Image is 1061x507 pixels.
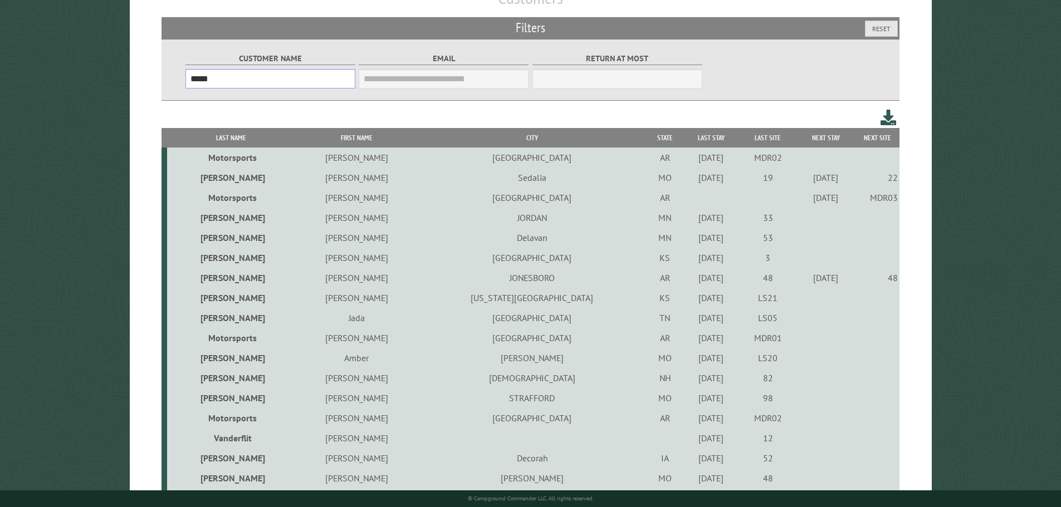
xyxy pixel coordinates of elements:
td: MDR03 [855,188,899,208]
td: [PERSON_NAME] [167,288,296,308]
td: Amber [296,348,417,368]
td: [PERSON_NAME] [296,468,417,488]
td: Vanderflit [167,428,296,448]
td: [PERSON_NAME] [296,428,417,448]
div: [DATE] [684,152,737,163]
div: [DATE] [684,292,737,303]
h2: Filters [162,17,900,38]
td: NH [647,368,683,388]
div: [DATE] [684,372,737,383]
td: [PERSON_NAME] [167,388,296,408]
td: AR [647,328,683,348]
td: Sedalia [417,168,647,188]
td: 3 [740,248,797,268]
div: [DATE] [684,232,737,243]
td: 48 [740,468,797,488]
td: Motorsports [167,188,296,208]
td: [PERSON_NAME] [167,368,296,388]
td: [PERSON_NAME] [296,168,417,188]
th: First Name [296,128,417,147]
td: Motorsports [167,147,296,168]
td: [GEOGRAPHIC_DATA] [417,147,647,168]
label: Email [359,52,529,65]
td: [GEOGRAPHIC_DATA] [417,408,647,428]
div: [DATE] [684,332,737,343]
div: [DATE] [684,412,737,424]
div: [DATE] [798,192,853,203]
td: Jada [296,308,417,328]
div: [DATE] [684,472,737,484]
td: [PERSON_NAME] [417,468,647,488]
td: 98 [740,388,797,408]
td: [PERSON_NAME] [296,328,417,348]
td: 22 [855,168,899,188]
td: 48 [855,268,899,288]
td: AR [647,408,683,428]
td: KS [647,288,683,308]
td: [GEOGRAPHIC_DATA] [417,308,647,328]
label: Return at most [532,52,702,65]
td: MDR01 [740,328,797,348]
th: Next Site [855,128,899,147]
td: [PERSON_NAME] [296,147,417,168]
div: [DATE] [684,172,737,183]
td: Decorah [417,448,647,468]
td: AR [647,268,683,288]
td: JONESBORO [417,268,647,288]
td: [PERSON_NAME] [167,348,296,368]
div: [DATE] [684,452,737,464]
td: LS20 [740,348,797,368]
div: [DATE] [684,352,737,363]
td: [PERSON_NAME] [296,228,417,248]
td: AR [647,188,683,208]
td: [PERSON_NAME] [417,348,647,368]
td: 33 [740,208,797,228]
td: 48 [740,268,797,288]
div: [DATE] [684,252,737,263]
th: Last Site [740,128,797,147]
td: [PERSON_NAME] [167,228,296,248]
td: [PERSON_NAME] [296,188,417,208]
td: STRAFFORD [417,388,647,408]
td: [PERSON_NAME] [296,448,417,468]
td: MN [647,228,683,248]
td: [GEOGRAPHIC_DATA] [417,248,647,268]
td: [PERSON_NAME] [167,468,296,488]
th: Last Name [167,128,296,147]
td: [PERSON_NAME] [296,388,417,408]
td: [PERSON_NAME] [167,448,296,468]
td: [DEMOGRAPHIC_DATA] [417,368,647,388]
div: [DATE] [684,432,737,444]
td: [GEOGRAPHIC_DATA] [417,188,647,208]
td: [PERSON_NAME] [296,208,417,228]
td: MDR02 [740,147,797,168]
td: [PERSON_NAME] [296,368,417,388]
td: [US_STATE][GEOGRAPHIC_DATA] [417,288,647,308]
td: Motorsports [167,328,296,348]
div: [DATE] [684,312,737,323]
div: [DATE] [798,172,853,183]
td: AR [647,147,683,168]
td: MN [647,208,683,228]
td: LS05 [740,308,797,328]
td: 19 [740,168,797,188]
td: MDR02 [740,408,797,428]
td: TN [647,308,683,328]
small: © Campground Commander LLC. All rights reserved. [468,495,594,502]
div: [DATE] [684,392,737,403]
td: [PERSON_NAME] [296,268,417,288]
th: Next Stay [796,128,855,147]
label: Customer Name [185,52,355,65]
td: [PERSON_NAME] [167,168,296,188]
td: Delavan [417,228,647,248]
td: [PERSON_NAME] [296,408,417,428]
td: 53 [740,228,797,248]
td: Motorsports [167,408,296,428]
th: Last Stay [683,128,739,147]
td: [PERSON_NAME] [296,288,417,308]
button: Reset [865,21,898,37]
td: 82 [740,368,797,388]
td: [PERSON_NAME] [296,248,417,268]
div: [DATE] [798,272,853,283]
td: KS [647,248,683,268]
